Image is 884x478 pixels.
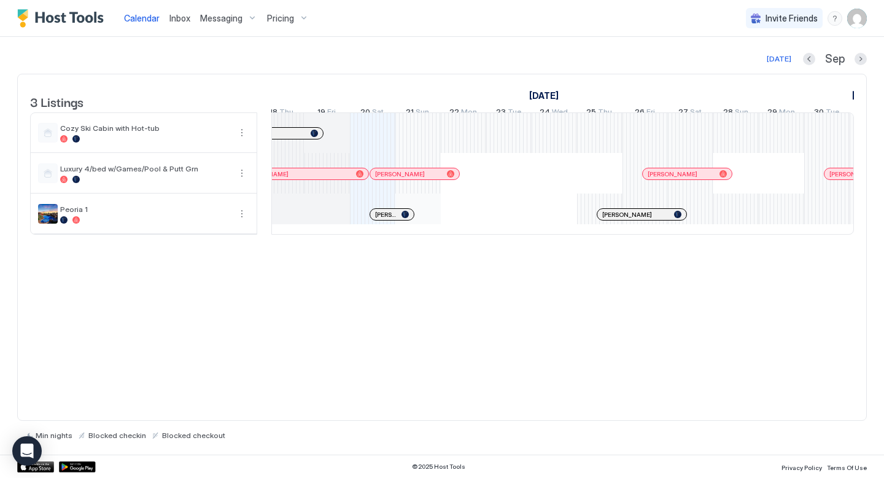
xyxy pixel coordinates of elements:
[169,12,190,25] a: Inbox
[855,53,867,65] button: Next month
[508,107,521,120] span: Tue
[827,460,867,473] a: Terms Of Use
[493,104,524,122] a: September 23, 2025
[598,107,612,120] span: Thu
[767,107,777,120] span: 29
[17,461,54,472] a: App Store
[162,431,225,440] span: Blocked checkout
[847,9,867,28] div: User profile
[828,11,842,26] div: menu
[552,107,568,120] span: Wed
[449,107,459,120] span: 22
[314,104,339,122] a: September 19, 2025
[540,107,550,120] span: 24
[124,13,160,23] span: Calendar
[235,206,249,221] div: menu
[38,204,58,224] div: listing image
[586,107,596,120] span: 25
[235,166,249,181] button: More options
[235,166,249,181] div: menu
[375,170,425,178] span: [PERSON_NAME]
[765,52,793,66] button: [DATE]
[357,104,387,122] a: September 20, 2025
[723,107,733,120] span: 28
[124,12,160,25] a: Calendar
[59,461,96,472] a: Google Play Store
[635,107,645,120] span: 26
[235,125,249,140] button: More options
[583,104,615,122] a: September 25, 2025
[269,107,277,120] span: 18
[675,104,705,122] a: September 27, 2025
[416,107,429,120] span: Sun
[766,13,818,24] span: Invite Friends
[496,107,506,120] span: 23
[327,107,336,120] span: Fri
[767,53,791,65] div: [DATE]
[200,13,242,24] span: Messaging
[36,431,72,440] span: Min nights
[779,107,795,120] span: Mon
[632,104,658,122] a: September 26, 2025
[461,107,477,120] span: Mon
[764,104,798,122] a: September 29, 2025
[412,463,465,471] span: © 2025 Host Tools
[735,107,748,120] span: Sun
[829,170,879,178] span: [PERSON_NAME]
[720,104,751,122] a: September 28, 2025
[17,9,109,28] a: Host Tools Logo
[646,107,655,120] span: Fri
[678,107,688,120] span: 27
[60,205,230,214] span: Peoria 1
[403,104,432,122] a: September 21, 2025
[814,107,824,120] span: 30
[372,107,384,120] span: Sat
[526,87,562,104] a: September 5, 2025
[60,123,230,133] span: Cozy Ski Cabin with Hot-tub
[803,53,815,65] button: Previous month
[235,125,249,140] div: menu
[406,107,414,120] span: 21
[825,52,845,66] span: Sep
[267,13,294,24] span: Pricing
[690,107,702,120] span: Sat
[648,170,697,178] span: [PERSON_NAME]
[375,211,397,219] span: [PERSON_NAME]
[602,211,652,219] span: [PERSON_NAME]
[446,104,480,122] a: September 22, 2025
[88,431,146,440] span: Blocked checkin
[235,206,249,221] button: More options
[169,13,190,23] span: Inbox
[781,464,822,471] span: Privacy Policy
[781,460,822,473] a: Privacy Policy
[12,436,42,466] div: Open Intercom Messenger
[360,107,370,120] span: 20
[537,104,571,122] a: September 24, 2025
[826,107,839,120] span: Tue
[317,107,325,120] span: 19
[30,92,83,111] span: 3 Listings
[811,104,842,122] a: September 30, 2025
[266,104,297,122] a: September 18, 2025
[827,464,867,471] span: Terms Of Use
[279,107,293,120] span: Thu
[60,164,230,173] span: Luxury 4/bed w/Games/Pool & Putt Grn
